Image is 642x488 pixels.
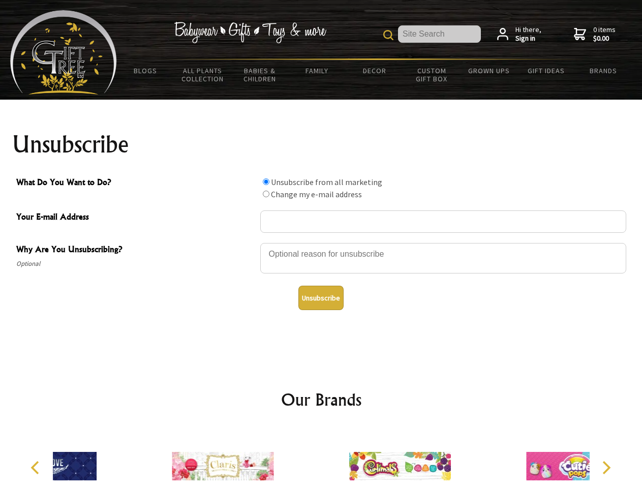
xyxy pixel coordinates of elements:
[595,456,617,479] button: Next
[289,60,346,81] a: Family
[263,178,269,185] input: What Do You Want to Do?
[16,210,255,225] span: Your E-mail Address
[16,243,255,258] span: Why Are You Unsubscribing?
[383,30,393,40] img: product search
[260,243,626,273] textarea: Why Are You Unsubscribing?
[593,25,616,43] span: 0 items
[263,191,269,197] input: What Do You Want to Do?
[117,60,174,81] a: BLOGS
[260,210,626,233] input: Your E-mail Address
[515,25,541,43] span: Hi there,
[346,60,403,81] a: Decor
[403,60,461,89] a: Custom Gift Box
[10,10,117,95] img: Babyware - Gifts - Toys and more...
[271,189,362,199] label: Change my e-mail address
[16,176,255,191] span: What Do You Want to Do?
[497,25,541,43] a: Hi there,Sign in
[174,22,326,43] img: Babywear - Gifts - Toys & more
[271,177,382,187] label: Unsubscribe from all marketing
[515,34,541,43] strong: Sign in
[298,286,344,310] button: Unsubscribe
[174,60,232,89] a: All Plants Collection
[12,132,630,157] h1: Unsubscribe
[25,456,48,479] button: Previous
[398,25,481,43] input: Site Search
[16,258,255,270] span: Optional
[460,60,517,81] a: Grown Ups
[231,60,289,89] a: Babies & Children
[517,60,575,81] a: Gift Ideas
[20,387,622,412] h2: Our Brands
[574,25,616,43] a: 0 items$0.00
[593,34,616,43] strong: $0.00
[575,60,632,81] a: Brands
